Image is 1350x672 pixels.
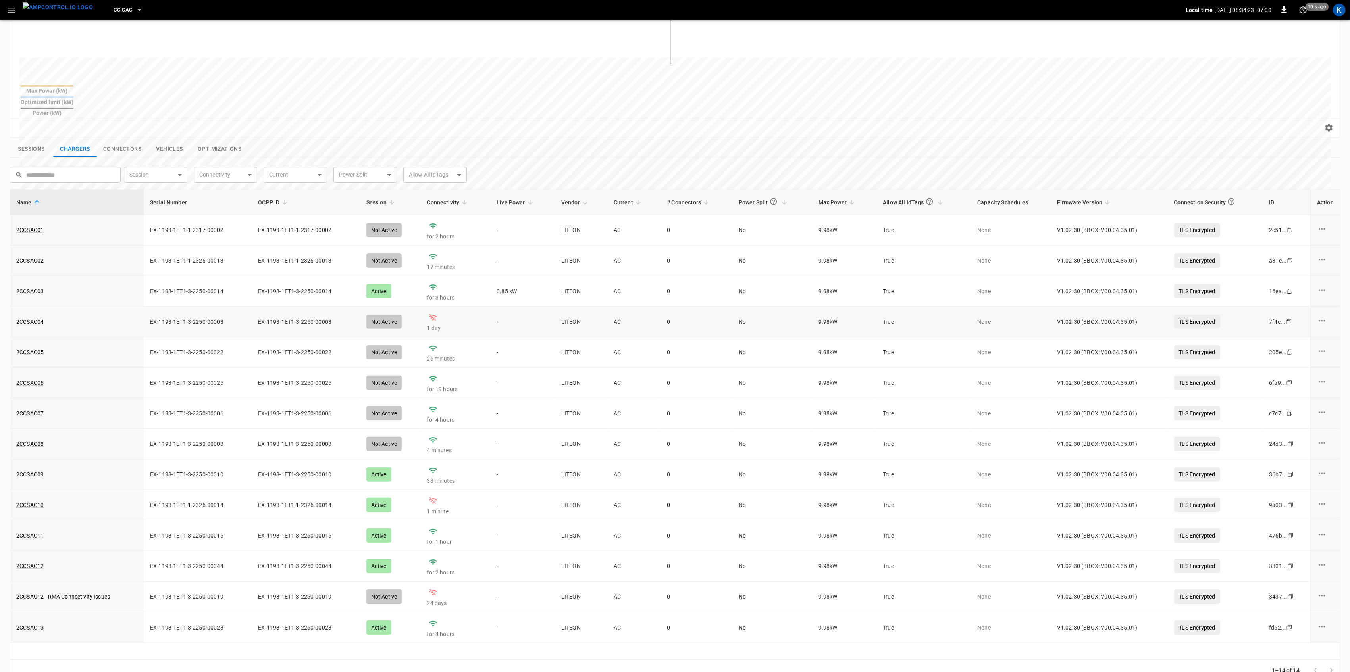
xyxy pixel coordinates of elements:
div: Connection Security [1174,194,1237,210]
div: charge point options [1317,316,1334,328]
p: 38 minutes [427,477,484,485]
p: None [977,409,1044,417]
div: 36b7 ... [1269,470,1287,478]
p: TLS Encrypted [1174,345,1220,359]
td: AC [607,551,661,582]
a: 2CCSAC05 [16,348,44,356]
p: TLS Encrypted [1174,437,1220,451]
td: EX-1193-1ET1-3-2250-00019 [144,582,252,612]
span: Name [16,198,42,207]
td: EX-1193-1ET1-3-2250-00044 [252,551,360,582]
div: fd62 ... [1269,624,1286,632]
a: 2CCSAC01 [16,226,44,234]
td: 9.98 kW [812,490,877,520]
td: No [732,582,812,612]
div: 6fa9 ... [1269,379,1286,387]
div: copy [1287,531,1295,540]
th: Capacity Schedules [971,190,1051,215]
p: TLS Encrypted [1174,620,1220,635]
div: 3437 ... [1269,593,1287,601]
p: TLS Encrypted [1174,528,1220,543]
span: Session [366,198,397,207]
p: for 4 hours [427,416,484,424]
div: c7c7 ... [1269,409,1286,417]
td: V1.02.30 (BBOX: V00.04.35.01) [1051,490,1168,520]
td: LITEON [555,398,607,429]
td: EX-1193-1ET1-1-2326-00014 [252,490,360,520]
div: charge point options [1317,591,1334,603]
td: True [876,582,971,612]
p: None [977,624,1044,632]
td: 0 [661,398,732,429]
td: EX-1193-1ET1-3-2250-00019 [252,582,360,612]
td: 0 [661,520,732,551]
div: charge point options [1317,407,1334,419]
td: EX-1193-1ET1-3-2250-00028 [252,612,360,643]
a: 2CCSAC11 [16,532,44,540]
div: charge point options [1317,468,1334,480]
td: V1.02.30 (BBOX: V00.04.35.01) [1051,429,1168,459]
td: AC [607,490,661,520]
td: EX-1193-1ET1-3-2250-00010 [252,459,360,490]
td: True [876,520,971,551]
span: Live Power [497,198,535,207]
td: True [876,490,971,520]
td: AC [607,582,661,612]
td: AC [607,429,661,459]
td: AC [607,307,661,337]
div: 476b ... [1269,532,1287,540]
div: 205e ... [1269,348,1287,356]
div: Active [366,498,391,512]
td: - [490,612,555,643]
td: No [732,368,812,398]
td: True [876,459,971,490]
td: No [732,612,812,643]
td: - [490,307,555,337]
p: None [977,470,1044,478]
div: Active [366,559,391,573]
p: 26 minutes [427,355,484,363]
span: Allow All IdTags [883,194,945,210]
div: Not Active [366,345,402,359]
div: 24d3 ... [1269,440,1287,448]
div: 3301 ... [1269,562,1287,570]
td: AC [607,368,661,398]
div: charge point options [1317,285,1334,297]
td: True [876,337,971,368]
td: No [732,490,812,520]
td: 0 [661,337,732,368]
div: copy [1285,317,1293,326]
td: 9.98 kW [812,368,877,398]
td: - [490,459,555,490]
td: 9.98 kW [812,459,877,490]
p: for 4 hours [427,630,484,638]
td: EX-1193-1ET1-3-2250-00008 [144,429,252,459]
div: charge point options [1317,377,1334,389]
p: None [977,501,1044,509]
td: - [490,490,555,520]
td: 0 [661,612,732,643]
th: ID [1263,190,1311,215]
td: - [490,520,555,551]
div: Not Active [366,315,402,329]
td: 9.98 kW [812,337,877,368]
td: - [490,398,555,429]
td: EX-1193-1ET1-3-2250-00044 [144,551,252,582]
a: 2CCSAC13 [16,624,44,632]
a: 2CCSAC02 [16,257,44,265]
p: for 19 hours [427,385,484,393]
p: TLS Encrypted [1174,467,1220,482]
button: show latest charge points [53,141,97,157]
span: Vendor [561,198,590,207]
td: 0 [661,429,732,459]
td: 0 [661,459,732,490]
span: Power Split [739,194,790,210]
td: 0 [661,551,732,582]
button: show latest connectors [97,141,148,157]
p: for 2 hours [427,568,484,576]
div: Active [366,528,391,543]
p: None [977,318,1044,326]
td: 9.98 kW [812,429,877,459]
button: show latest sessions [10,141,53,157]
td: AC [607,337,661,368]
